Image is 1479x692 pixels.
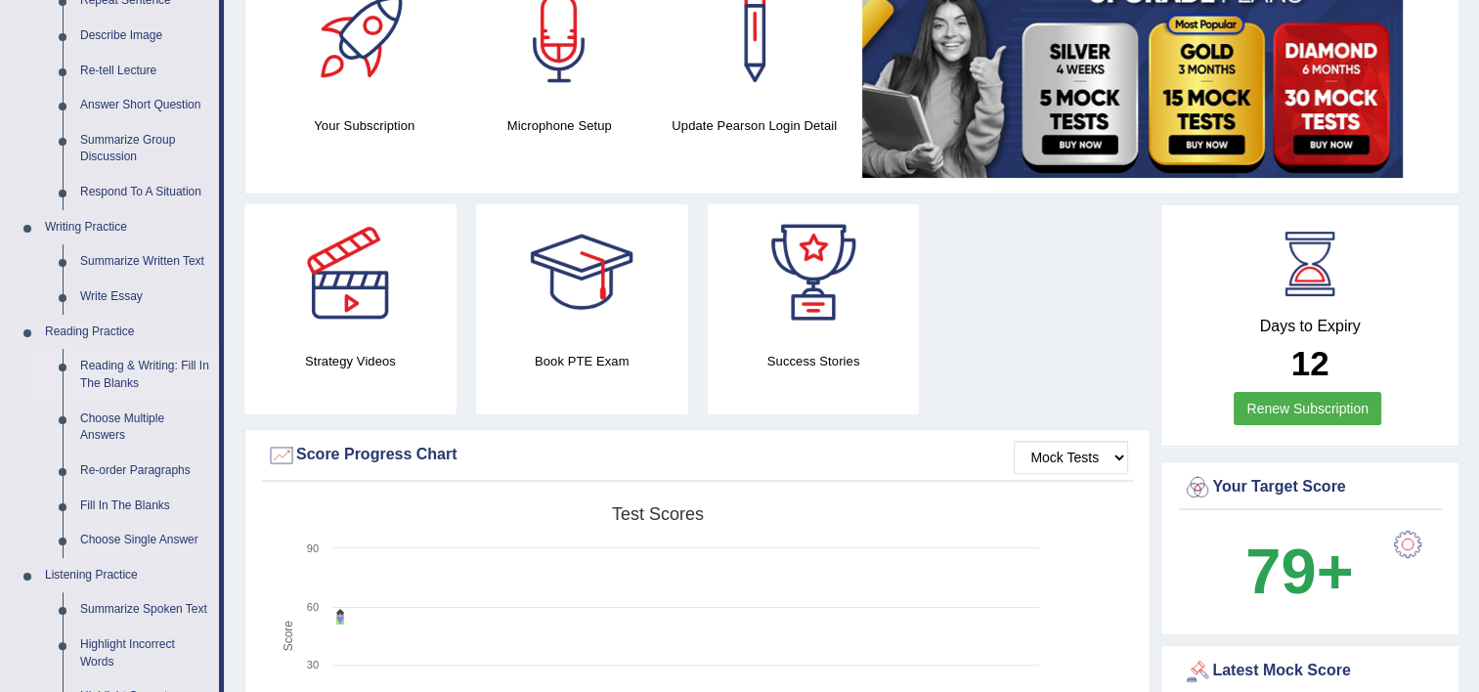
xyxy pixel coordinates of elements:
h4: Microphone Setup [472,115,648,136]
tspan: Score [282,621,295,652]
h4: Book PTE Exam [476,351,688,371]
h4: Strategy Videos [244,351,457,371]
a: Summarize Written Text [71,244,219,280]
a: Fill In The Blanks [71,489,219,524]
a: Highlight Incorrect Words [71,627,219,679]
text: 90 [307,542,319,554]
b: 79+ [1245,536,1353,607]
tspan: Test scores [612,504,704,524]
a: Summarize Group Discussion [71,123,219,175]
div: Your Target Score [1183,473,1437,502]
a: Re-tell Lecture [71,54,219,89]
a: Re-order Paragraphs [71,454,219,489]
a: Choose Multiple Answers [71,402,219,454]
div: Score Progress Chart [267,441,1128,470]
text: 30 [307,659,319,670]
a: Summarize Spoken Text [71,592,219,627]
b: 12 [1291,344,1329,382]
a: Write Essay [71,280,219,315]
a: Reading & Writing: Fill In The Blanks [71,349,219,401]
text: 60 [307,601,319,613]
a: Writing Practice [36,210,219,245]
a: Respond To A Situation [71,175,219,210]
a: Describe Image [71,19,219,54]
h4: Update Pearson Login Detail [667,115,843,136]
a: Answer Short Question [71,88,219,123]
h4: Success Stories [708,351,920,371]
h4: Your Subscription [277,115,453,136]
a: Renew Subscription [1234,392,1381,425]
a: Choose Single Answer [71,523,219,558]
div: Latest Mock Score [1183,657,1437,686]
h4: Days to Expiry [1183,318,1437,335]
a: Reading Practice [36,315,219,350]
a: Listening Practice [36,558,219,593]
